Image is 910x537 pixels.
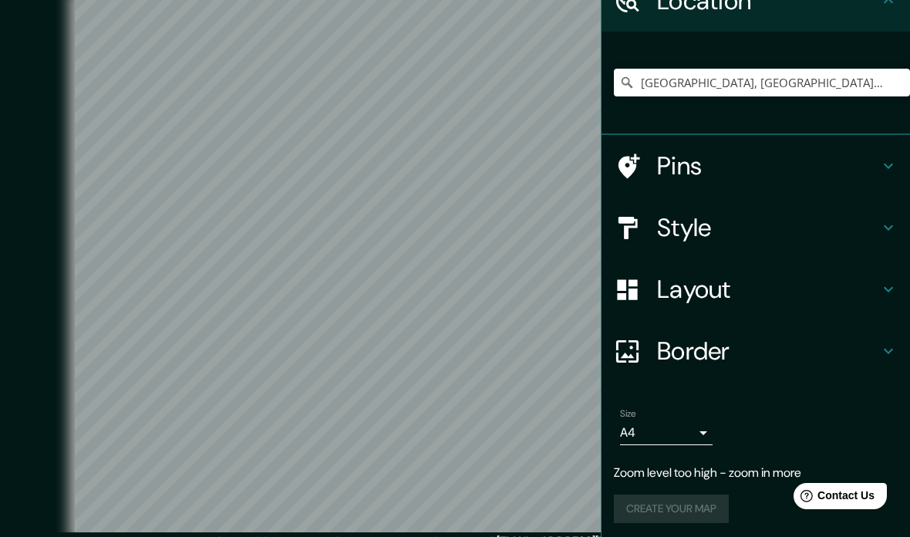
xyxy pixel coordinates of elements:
input: Pick your city or area [614,69,910,96]
h4: Layout [657,274,879,305]
h4: Pins [657,150,879,181]
label: Size [620,407,636,420]
p: Zoom level too high - zoom in more [614,464,898,482]
div: Layout [602,258,910,320]
div: A4 [620,420,713,445]
h4: Style [657,212,879,243]
iframe: Help widget launcher [773,477,893,520]
div: Border [602,320,910,382]
h4: Border [657,336,879,366]
div: Style [602,197,910,258]
div: Pins [602,135,910,197]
